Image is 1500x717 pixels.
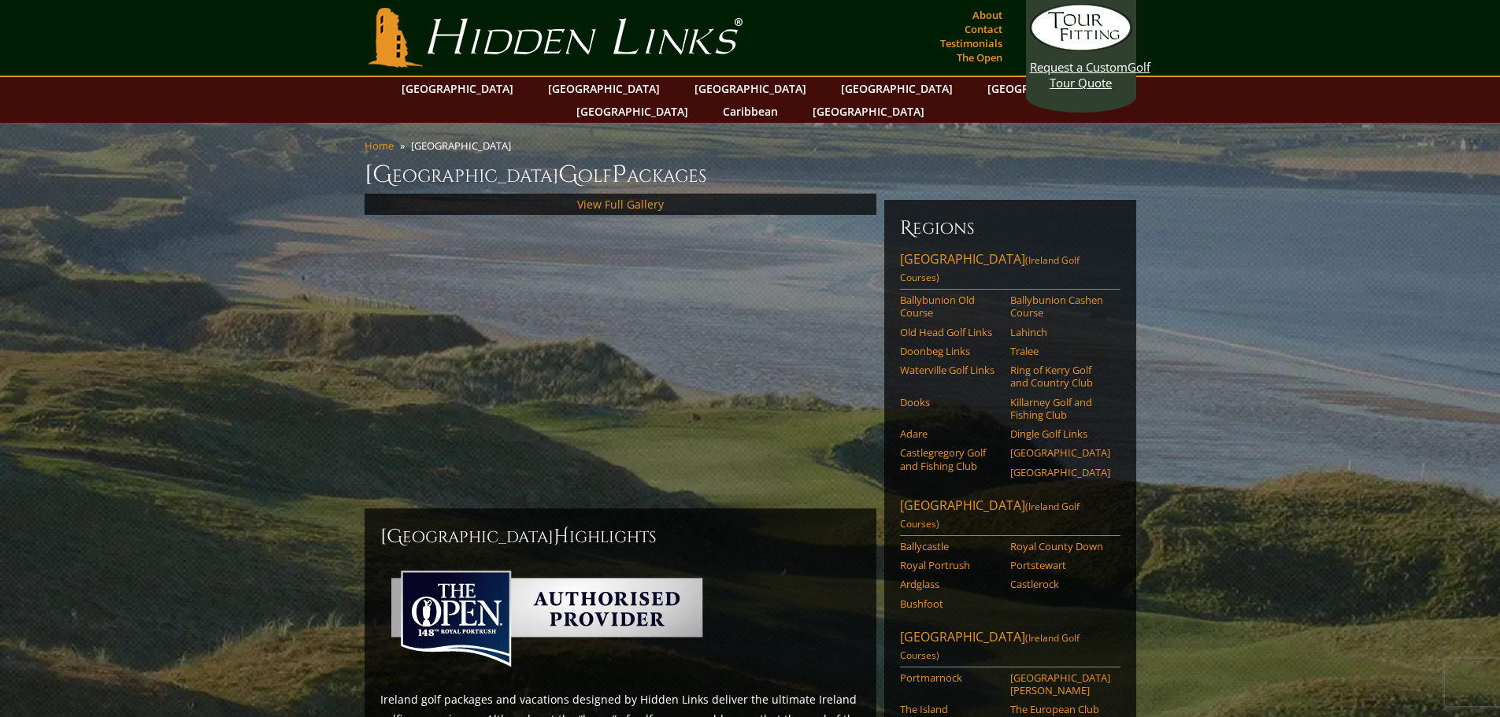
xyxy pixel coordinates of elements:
h2: [GEOGRAPHIC_DATA] ighlights [380,524,861,549]
a: Doonbeg Links [900,345,1000,357]
a: Killarney Golf and Fishing Club [1010,396,1110,422]
a: [GEOGRAPHIC_DATA] [980,77,1107,100]
a: Ballybunion Cashen Course [1010,294,1110,320]
span: Request a Custom [1030,59,1128,75]
h1: [GEOGRAPHIC_DATA] olf ackages [365,159,1136,190]
span: H [554,524,569,549]
a: Home [365,139,394,153]
a: [GEOGRAPHIC_DATA] [569,100,696,123]
a: [GEOGRAPHIC_DATA] [1010,446,1110,459]
a: View Full Gallery [577,197,664,212]
a: [GEOGRAPHIC_DATA] [687,77,814,100]
a: Bushfoot [900,597,1000,610]
a: Ballycastle [900,540,1000,553]
a: Portstewart [1010,559,1110,571]
a: Ardglass [900,578,1000,590]
a: [GEOGRAPHIC_DATA][PERSON_NAME] [1010,671,1110,697]
a: Waterville Golf Links [900,364,1000,376]
a: Dingle Golf Links [1010,427,1110,440]
a: [GEOGRAPHIC_DATA] [1010,466,1110,479]
span: (Ireland Golf Courses) [900,253,1080,284]
a: [GEOGRAPHIC_DATA] [394,77,521,100]
a: Tralee [1010,345,1110,357]
a: Adare [900,427,1000,440]
span: (Ireland Golf Courses) [900,500,1080,530]
a: Dooks [900,396,1000,408]
a: Castlegregory Golf and Fishing Club [900,446,1000,472]
a: Portmarnock [900,671,1000,684]
a: [GEOGRAPHIC_DATA] [805,100,932,123]
h6: Regions [900,216,1120,241]
li: [GEOGRAPHIC_DATA] [411,139,517,153]
a: Ballybunion Old Course [900,294,1000,320]
a: Testimonials [936,32,1006,54]
a: About [969,4,1006,26]
a: Old Head Golf Links [900,326,1000,338]
a: Lahinch [1010,326,1110,338]
a: [GEOGRAPHIC_DATA](Ireland Golf Courses) [900,250,1120,290]
a: Castlerock [1010,578,1110,590]
a: Royal Portrush [900,559,1000,571]
a: Contact [961,18,1006,40]
a: [GEOGRAPHIC_DATA] [540,77,668,100]
a: [GEOGRAPHIC_DATA](Ireland Golf Courses) [900,497,1120,536]
a: The European Club [1010,703,1110,715]
a: The Island [900,703,1000,715]
span: P [612,159,627,190]
span: G [558,159,578,190]
a: Caribbean [715,100,786,123]
span: (Ireland Golf Courses) [900,631,1080,662]
a: Royal County Down [1010,540,1110,553]
a: Request a CustomGolf Tour Quote [1030,4,1132,91]
a: Ring of Kerry Golf and Country Club [1010,364,1110,390]
a: [GEOGRAPHIC_DATA](Ireland Golf Courses) [900,628,1120,667]
a: [GEOGRAPHIC_DATA] [833,77,961,100]
a: The Open [953,46,1006,68]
